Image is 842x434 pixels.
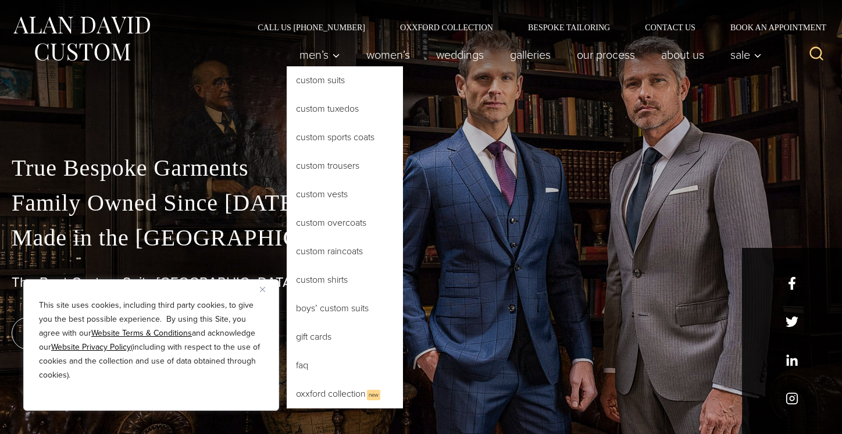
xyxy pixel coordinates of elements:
[260,282,274,296] button: Close
[51,341,131,353] a: Website Privacy Policy
[287,95,403,123] a: Custom Tuxedos
[497,43,564,66] a: Galleries
[287,380,403,408] a: Oxxford CollectionNew
[287,294,403,322] a: Boys’ Custom Suits
[730,49,762,61] span: Sale
[627,23,713,31] a: Contact Us
[511,23,627,31] a: Bespoke Tailoring
[287,43,768,66] nav: Primary Navigation
[287,152,403,180] a: Custom Trousers
[354,43,423,66] a: Women’s
[287,237,403,265] a: Custom Raincoats
[367,390,380,400] span: New
[802,41,830,69] button: View Search Form
[240,23,383,31] a: Call Us [PHONE_NUMBER]
[287,123,403,151] a: Custom Sports Coats
[564,43,648,66] a: Our Process
[39,298,263,382] p: This site uses cookies, including third party cookies, to give you the best possible experience. ...
[12,151,830,255] p: True Bespoke Garments Family Owned Since [DATE] Made in the [GEOGRAPHIC_DATA]
[12,317,174,350] a: book an appointment
[240,23,830,31] nav: Secondary Navigation
[287,323,403,351] a: Gift Cards
[287,351,403,379] a: FAQ
[12,13,151,65] img: Alan David Custom
[260,287,265,292] img: Close
[91,327,192,339] a: Website Terms & Conditions
[713,23,830,31] a: Book an Appointment
[12,274,830,291] h1: The Best Custom Suits [GEOGRAPHIC_DATA] Has to Offer
[287,209,403,237] a: Custom Overcoats
[287,66,403,94] a: Custom Suits
[299,49,340,61] span: Men’s
[383,23,511,31] a: Oxxford Collection
[648,43,718,66] a: About Us
[287,180,403,208] a: Custom Vests
[287,266,403,294] a: Custom Shirts
[423,43,497,66] a: weddings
